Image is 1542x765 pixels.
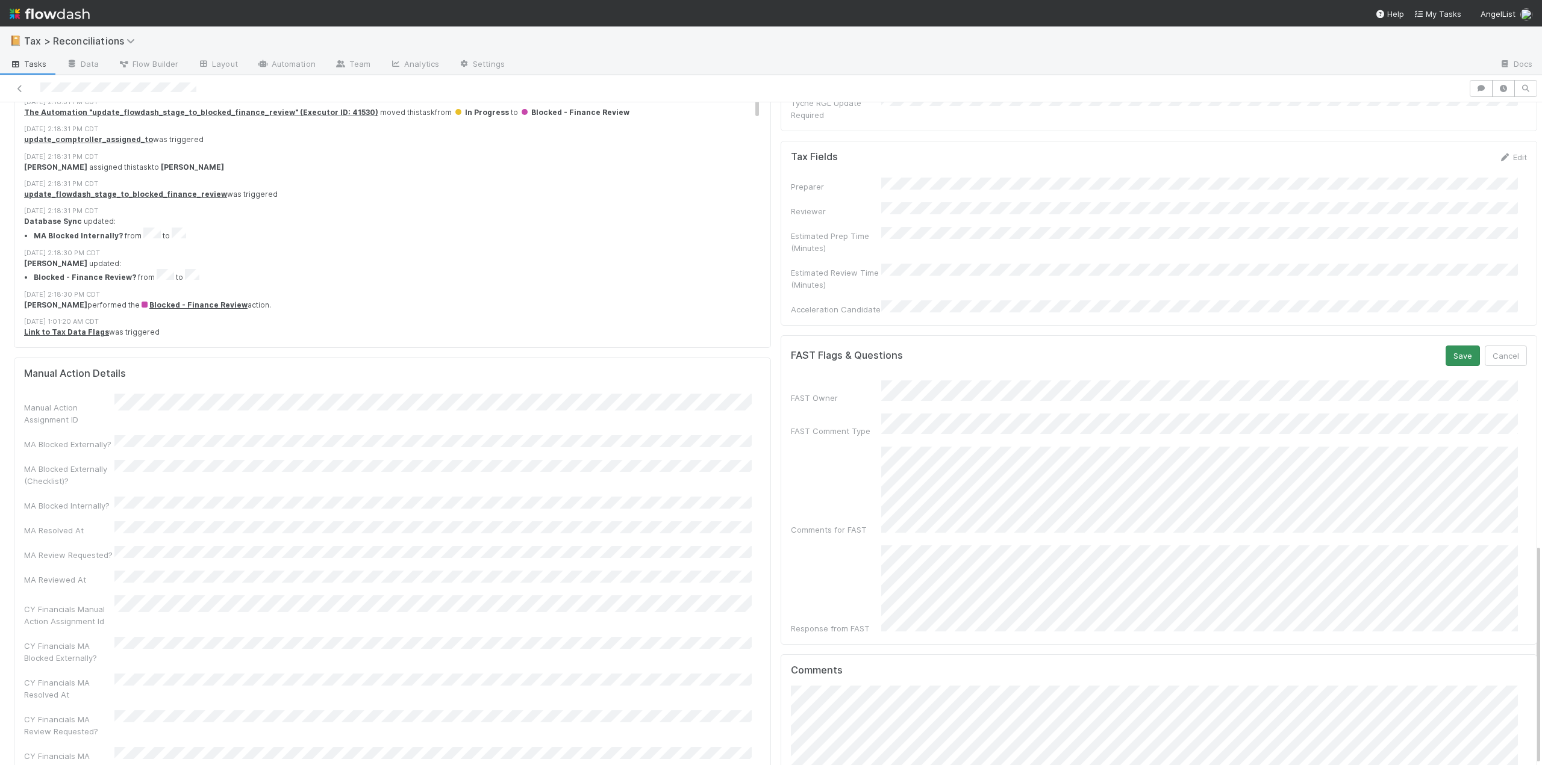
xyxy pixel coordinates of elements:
a: update_comptroller_assigned_to [24,135,153,144]
a: The Automation "update_flowdash_stage_to_blocked_finance_review" (Executor ID: 41530) [24,108,378,117]
h5: Comments [791,664,1528,677]
div: Estimated Review Time (Minutes) [791,267,881,291]
div: FAST Comment Type [791,425,881,437]
a: Docs [1490,55,1542,75]
h5: FAST Flags & Questions [791,350,903,362]
a: Layout [188,55,248,75]
strong: [PERSON_NAME] [24,300,87,309]
h5: Manual Action Details [24,368,126,380]
span: 📔 [10,36,22,46]
div: [DATE] 2:18:31 PM CDT [24,124,770,134]
img: logo-inverted-e16ddd16eac7371096b0.svg [10,4,90,24]
div: [DATE] 2:18:30 PM CDT [24,248,770,258]
div: FAST Owner [791,392,881,404]
div: Tyche RGL Update Required [791,97,881,121]
div: moved this task from to [24,107,770,118]
div: CY Financials MA Resolved At [24,677,114,701]
img: avatar_705f3a58-2659-4f93-91ad-7a5be837418b.png [1520,8,1532,20]
span: Tax > Reconciliations [24,35,141,47]
span: In Progress [454,108,509,117]
strong: [PERSON_NAME] [24,163,87,172]
span: Tasks [10,58,47,70]
a: Analytics [380,55,449,75]
strong: [PERSON_NAME] [24,259,87,268]
a: Flow Builder [108,55,188,75]
a: Edit [1499,152,1527,162]
div: Estimated Prep Time (Minutes) [791,230,881,254]
a: My Tasks [1414,8,1461,20]
h5: Tax Fields [791,151,838,163]
a: Data [57,55,108,75]
div: MA Review Requested? [24,549,114,561]
div: Manual Action Assignment ID [24,401,114,426]
div: MA Blocked Externally (Checklist)? [24,463,114,487]
div: MA Blocked Externally? [24,438,114,450]
div: Acceleration Candidate [791,303,881,315]
a: Automation [248,55,325,75]
a: Link to Tax Data Flags [24,327,109,336]
li: from to [34,228,770,242]
div: assigned this task to [24,162,770,173]
div: CY Financials MA Blocked Externally? [24,640,114,664]
div: [DATE] 2:18:31 PM CDT [24,206,770,216]
span: AngelList [1481,9,1515,19]
div: CY Financials MA Review Requested? [24,713,114,737]
div: Comments for FAST [791,524,881,536]
span: Blocked - Finance Review [520,108,629,117]
div: [DATE] 2:18:31 PM CDT [24,152,770,162]
a: update_flowdash_stage_to_blocked_finance_review [24,190,227,199]
div: [DATE] 2:18:31 PM CDT [24,179,770,189]
strong: [PERSON_NAME] [161,163,224,172]
div: CY Financials Manual Action Assignment Id [24,603,114,627]
button: Cancel [1485,345,1527,366]
div: Help [1375,8,1404,20]
div: Response from FAST [791,622,881,634]
div: updated: [24,258,770,283]
li: from to [34,269,770,283]
a: Settings [449,55,514,75]
strong: MA Blocked Internally? [34,231,123,240]
div: Preparer [791,181,881,193]
span: My Tasks [1414,9,1461,19]
a: Blocked - Finance Review [140,300,248,309]
a: Team [325,55,380,75]
div: was triggered [24,327,770,338]
span: Flow Builder [118,58,178,70]
div: was triggered [24,134,770,145]
div: [DATE] 2:18:31 PM CDT [24,97,770,107]
div: MA Resolved At [24,524,114,536]
div: [DATE] 1:01:20 AM CDT [24,317,770,327]
div: updated: [24,216,770,241]
div: MA Blocked Internally? [24,500,114,512]
button: Save [1446,345,1480,366]
strong: Blocked - Finance Review? [34,273,136,282]
div: performed the action. [24,300,770,311]
div: Reviewer [791,205,881,217]
strong: Database Sync [24,217,82,226]
div: was triggered [24,189,770,200]
div: MA Reviewed At [24,574,114,586]
div: [DATE] 2:18:30 PM CDT [24,290,770,300]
